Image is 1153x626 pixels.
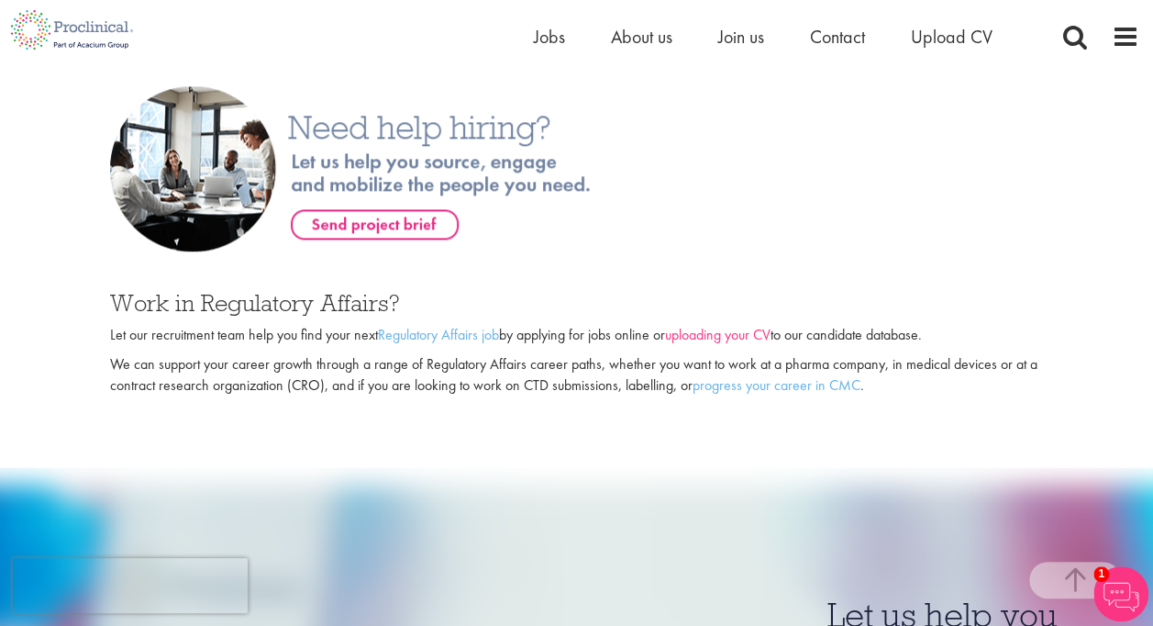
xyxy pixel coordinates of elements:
[911,25,992,49] a: Upload CV
[693,375,860,395] a: progress your career in CMC
[718,25,764,49] a: Join us
[534,25,565,49] a: Jobs
[1093,566,1148,621] img: Chatbot
[665,325,771,344] a: uploading your CV
[1093,566,1109,582] span: 1
[611,25,672,49] a: About us
[110,291,1044,315] h3: Work in Regulatory Affairs?
[810,25,865,49] a: Contact
[110,354,1044,397] p: We can support your career growth through a range of Regulatory Affairs career paths, whether you...
[378,325,499,344] a: Regulatory Affairs job
[13,558,248,613] iframe: reCAPTCHA
[110,325,1044,346] p: Let our recruitment team help you find your next by applying for jobs online or to our candidate ...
